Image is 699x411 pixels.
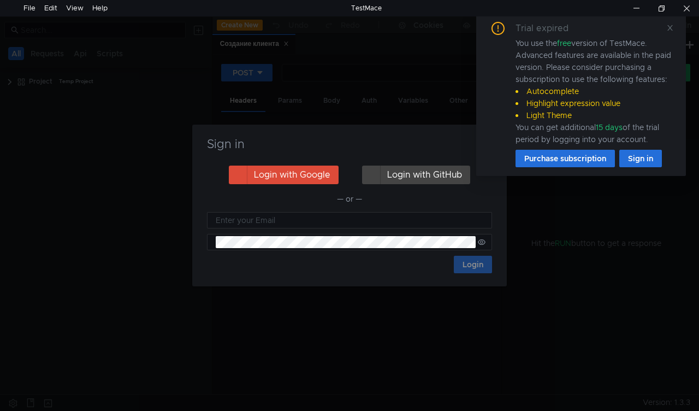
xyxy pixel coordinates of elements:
button: Login with GitHub [362,166,470,184]
li: Light Theme [516,109,673,121]
li: Autocomplete [516,85,673,97]
h3: Sign in [205,138,494,151]
div: Trial expired [516,22,582,35]
div: — or — [207,192,492,205]
li: Highlight expression value [516,97,673,109]
button: Login with Google [229,166,339,184]
div: You use the version of TestMace. Advanced features are available in the paid version. Please cons... [516,37,673,145]
span: 15 days [596,122,623,132]
button: Purchase subscription [516,150,615,167]
button: Sign in [619,150,662,167]
input: Enter your Email [216,214,485,226]
span: free [557,38,571,48]
div: You can get additional of the trial period by logging into your account. [516,121,673,145]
